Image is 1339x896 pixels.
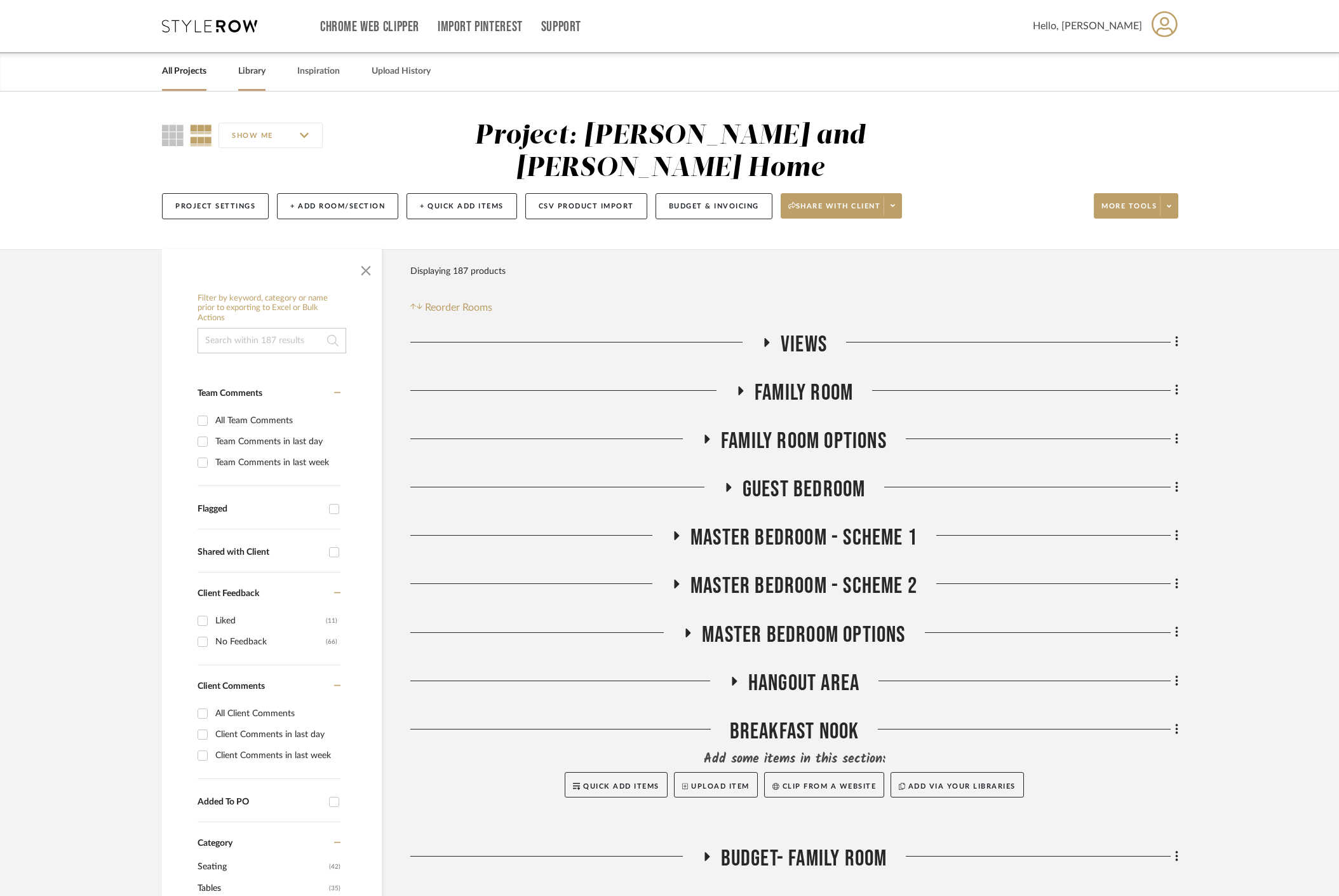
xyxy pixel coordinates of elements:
div: No Feedback [215,632,326,652]
button: + Add Room/Section [277,193,398,219]
h6: Filter by keyword, category or name prior to exporting to Excel or Bulk Actions [198,294,346,323]
span: (42) [329,857,340,877]
span: Family Room [755,379,853,407]
span: Master Bedroom Options [702,621,905,649]
button: Project Settings [162,193,269,219]
input: Search within 187 results [198,328,346,353]
button: Reorder Rooms [410,300,492,315]
span: Quick Add Items [583,783,659,790]
a: All Projects [162,63,206,80]
a: Chrome Web Clipper [320,22,419,32]
button: + Quick Add Items [407,193,517,219]
span: Hangout Area [748,670,859,697]
span: Master Bedroom - Scheme 1 [690,524,917,552]
div: (66) [326,632,337,652]
div: All Team Comments [215,411,337,431]
span: Family Room Options [721,428,887,455]
span: Reorder Rooms [425,300,492,315]
a: Support [541,22,581,32]
span: Category [198,838,232,849]
div: Client Comments in last week [215,745,337,766]
div: (11) [326,611,337,631]
div: Displaying 187 products [410,259,506,284]
a: Import Pinterest [438,22,523,32]
div: Flagged [198,504,323,515]
span: Client Feedback [198,589,259,598]
div: Shared with Client [198,547,323,558]
span: Team Comments [198,389,262,398]
span: Views [781,331,827,358]
button: Close [353,255,379,281]
span: Master Bedroom - Scheme 2 [690,573,917,600]
button: Clip from a website [764,772,884,798]
button: More tools [1094,193,1178,219]
span: Client Comments [198,682,265,691]
div: Team Comments in last day [215,431,337,452]
a: Upload History [372,63,431,80]
a: Library [238,63,266,80]
div: Team Comments in last week [215,452,337,473]
div: Liked [215,611,326,631]
a: Inspiration [297,63,340,80]
div: All Client Comments [215,703,337,724]
div: Client Comments in last day [215,724,337,745]
span: More tools [1101,201,1157,221]
div: Add some items in this section: [410,750,1178,768]
span: BUDGET- FAMILY ROOM [721,845,887,872]
button: Add via your libraries [891,772,1024,798]
button: Budget & Invoicing [656,193,772,219]
span: Guest Bedroom [743,476,866,503]
button: Quick Add Items [565,772,668,798]
span: Seating [198,856,326,878]
span: Share with client [788,201,881,221]
div: Project: [PERSON_NAME] and [PERSON_NAME] Home [474,123,865,182]
div: Added To PO [198,797,323,808]
button: Upload Item [674,772,758,798]
button: Share with client [781,193,903,219]
span: Hello, [PERSON_NAME] [1033,18,1142,34]
button: CSV Product Import [525,193,647,219]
